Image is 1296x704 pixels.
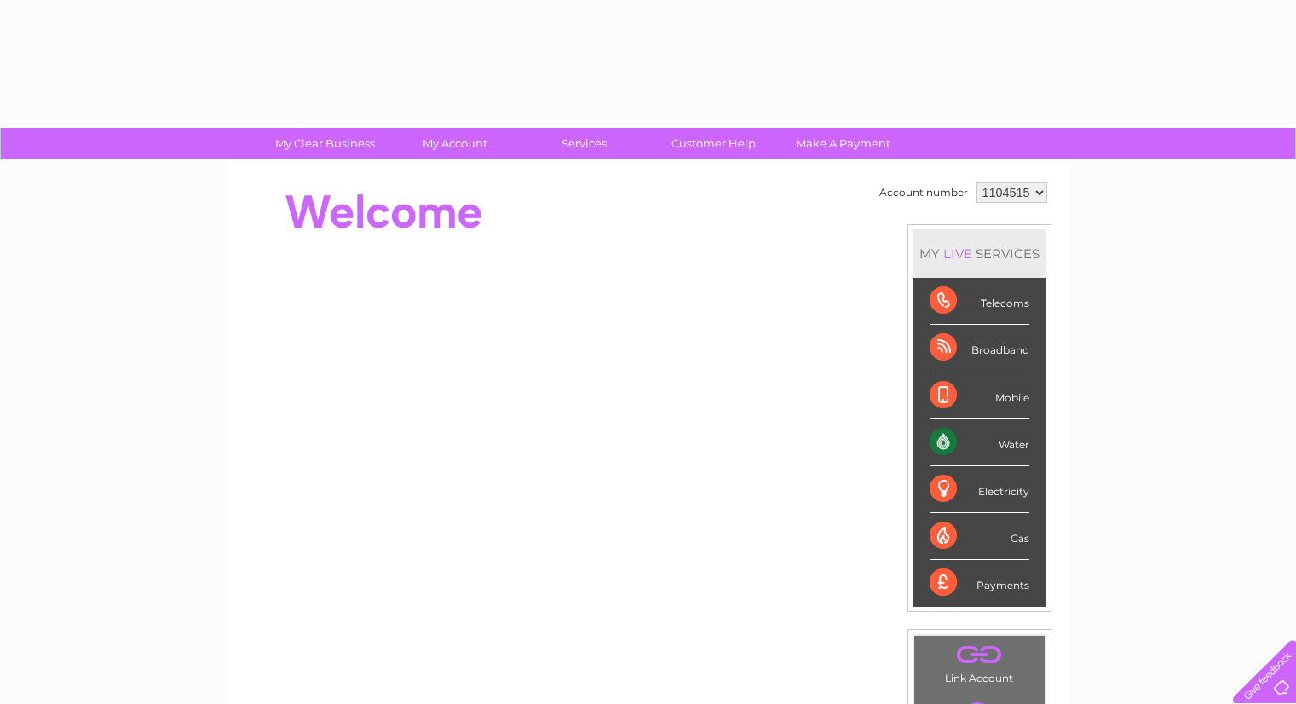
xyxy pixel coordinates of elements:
a: Customer Help [643,128,784,159]
div: Water [930,419,1029,466]
a: Services [514,128,654,159]
div: Broadband [930,325,1029,372]
div: Payments [930,560,1029,606]
a: Make A Payment [773,128,913,159]
a: My Account [384,128,525,159]
a: . [919,640,1040,670]
div: Gas [930,513,1029,560]
div: Electricity [930,466,1029,513]
div: Telecoms [930,278,1029,325]
div: Mobile [930,372,1029,419]
div: LIVE [940,245,976,262]
div: MY SERVICES [913,229,1046,278]
td: Link Account [913,635,1045,689]
a: My Clear Business [255,128,395,159]
td: Account number [875,178,972,207]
